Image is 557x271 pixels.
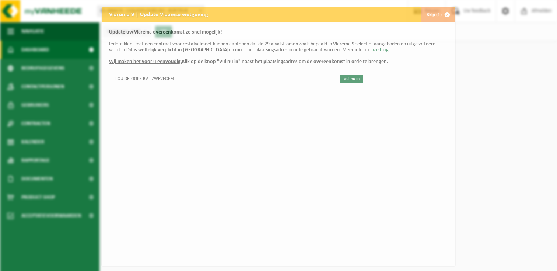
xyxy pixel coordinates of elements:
[340,75,363,83] a: Vul nu in
[109,59,182,65] u: Wij maken het voor u eenvoudig.
[109,29,222,35] b: Update uw Vlarema overeenkomst zo snel mogelijk!
[109,29,448,65] p: moet kunnen aantonen dat de 29 afvalstromen zoals bepaald in Vlarema 9 selectief aangeboden en ui...
[109,72,334,84] td: LIQUIDFLOORS BV - ZWEVEGEM
[126,47,229,53] b: Dit is wettelijk verplicht in [GEOGRAPHIC_DATA]
[102,7,216,21] h2: Vlarema 9 | Update Vlaamse wetgeving
[421,7,455,22] button: Skip (1)
[109,41,201,47] u: Iedere klant met een contract voor restafval
[109,59,388,65] b: Klik op de knop "Vul nu in" naast het plaatsingsadres om de overeenkomst in orde te brengen.
[369,47,390,53] a: onze blog.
